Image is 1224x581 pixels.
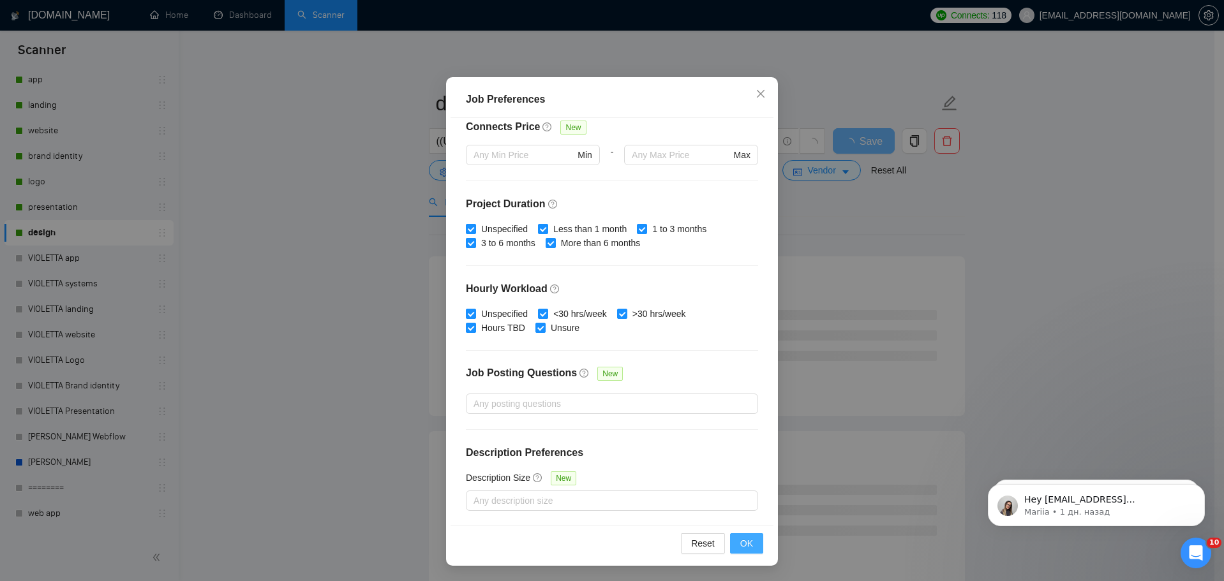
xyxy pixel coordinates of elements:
[546,321,585,335] span: Unsure
[597,367,623,381] span: New
[548,222,632,236] span: Less than 1 month
[550,284,560,294] span: question-circle
[466,92,758,107] div: Job Preferences
[681,533,725,554] button: Reset
[647,222,712,236] span: 1 to 3 months
[600,145,624,180] div: -
[533,473,543,483] span: question-circle
[969,457,1224,547] iframe: Intercom notifications сообщение
[632,148,731,162] input: Any Max Price
[476,236,541,250] span: 3 to 6 months
[548,199,558,209] span: question-circle
[556,236,646,250] span: More than 6 months
[579,368,590,378] span: question-circle
[474,148,575,162] input: Any Min Price
[740,536,753,550] span: OK
[756,89,766,99] span: close
[466,119,540,135] h4: Connects Price
[476,321,530,335] span: Hours TBD
[466,471,530,485] h5: Description Size
[627,307,691,321] span: >30 hrs/week
[1207,538,1221,548] span: 10
[542,122,553,132] span: question-circle
[466,196,758,212] h4: Project Duration
[743,77,778,112] button: Close
[466,365,577,381] h4: Job Posting Questions
[476,222,533,236] span: Unspecified
[734,148,750,162] span: Max
[560,121,586,135] span: New
[578,148,592,162] span: Min
[548,307,612,321] span: <30 hrs/week
[551,471,576,485] span: New
[691,536,715,550] span: Reset
[1181,538,1211,568] iframe: Intercom live chat
[730,533,763,554] button: OK
[466,281,758,297] h4: Hourly Workload
[476,307,533,321] span: Unspecified
[466,445,758,460] h4: Description Preferences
